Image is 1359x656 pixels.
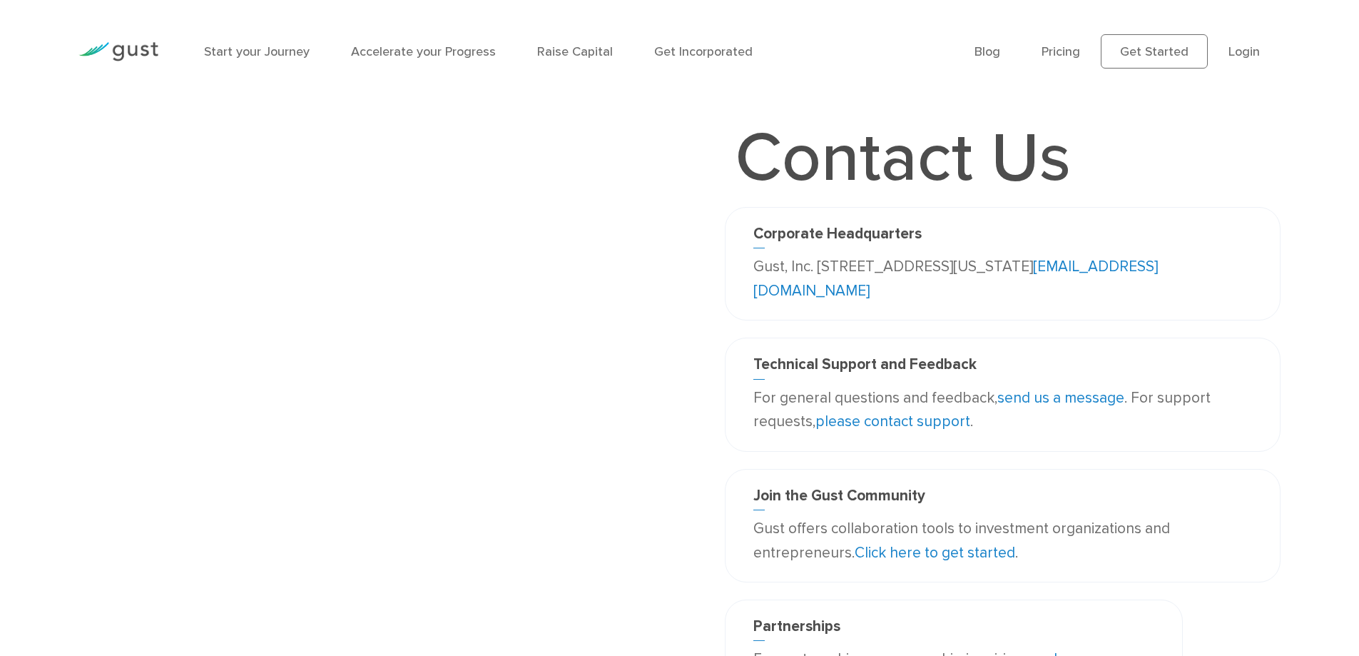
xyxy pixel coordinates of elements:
a: send us a message [997,389,1124,407]
a: please contact support [815,413,970,430]
h1: Contact Us [725,124,1081,193]
a: Pricing [1042,44,1080,59]
a: Accelerate your Progress [351,44,496,59]
p: For general questions and feedback, . For support requests, . [753,386,1252,434]
img: Gust Logo [78,42,158,61]
p: Gust offers collaboration tools to investment organizations and entrepreneurs. . [753,517,1252,565]
a: Start your Journey [204,44,310,59]
h3: Corporate Headquarters [753,225,1252,248]
h3: Technical Support and Feedback [753,355,1252,379]
a: Raise Capital [537,44,613,59]
a: Login [1228,44,1260,59]
h3: Join the Gust Community [753,487,1252,510]
p: Gust, Inc. [STREET_ADDRESS][US_STATE] [753,255,1252,303]
a: Get Incorporated [654,44,753,59]
a: [EMAIL_ADDRESS][DOMAIN_NAME] [753,258,1158,300]
a: Get Started [1101,34,1208,69]
a: Click here to get started [855,544,1015,562]
h3: Partnerships [753,617,1154,641]
a: Blog [974,44,1000,59]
